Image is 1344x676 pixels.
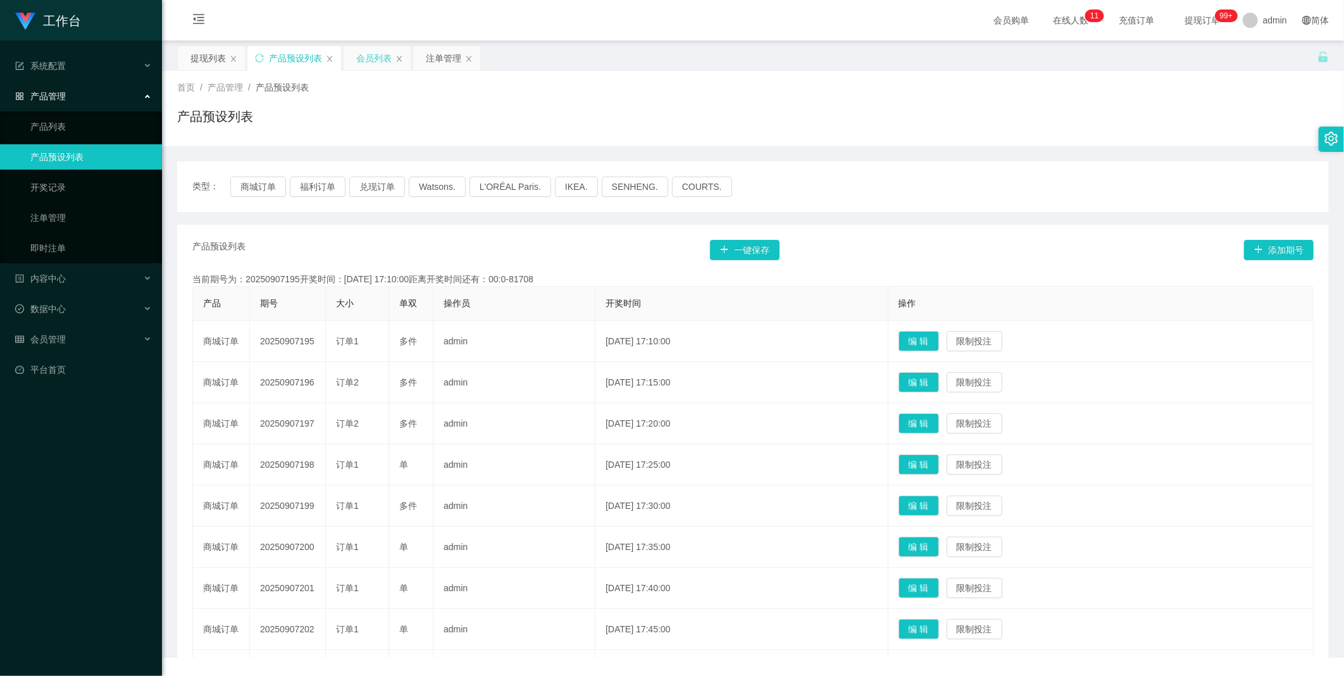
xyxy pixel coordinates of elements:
td: 商城订单 [193,527,250,568]
span: 开奖时间 [606,298,641,308]
td: admin [433,444,595,485]
i: 图标: unlock [1317,51,1329,63]
button: IKEA. [555,177,598,197]
button: 福利订单 [290,177,345,197]
td: 商城订单 [193,485,250,527]
span: 会员管理 [15,334,66,344]
button: Watsons. [409,177,466,197]
p: 1 [1095,9,1099,22]
a: 产品预设列表 [30,144,152,170]
span: 订单2 [336,377,359,387]
td: 20250907197 [250,403,326,444]
span: / [200,82,202,92]
td: [DATE] 17:20:00 [595,403,888,444]
td: 20250907196 [250,362,326,403]
span: 多件 [399,377,417,387]
button: 兑现订单 [349,177,405,197]
td: admin [433,485,595,527]
td: admin [433,321,595,362]
td: 商城订单 [193,568,250,609]
sup: 11 [1085,9,1104,22]
span: 订单1 [336,501,359,511]
td: 20250907199 [250,485,326,527]
span: 内容中心 [15,273,66,284]
td: admin [433,403,595,444]
td: [DATE] 17:35:00 [595,527,888,568]
h1: 产品预设列表 [177,107,253,126]
button: 限制投注 [947,372,1002,392]
sup: 1112 [1215,9,1238,22]
span: 订单1 [336,336,359,346]
td: 20250907200 [250,527,326,568]
a: 注单管理 [30,205,152,230]
button: 限制投注 [947,578,1002,598]
span: 产品预设列表 [256,82,309,92]
i: 图标: sync [255,54,264,63]
td: 商城订单 [193,444,250,485]
button: 限制投注 [947,496,1002,516]
i: 图标: form [15,61,24,70]
td: [DATE] 17:45:00 [595,609,888,650]
i: 图标: menu-fold [177,1,220,41]
span: 单 [399,542,408,552]
td: 20250907201 [250,568,326,609]
div: 当前期号为：20250907195开奖时间：[DATE] 17:10:00距离开奖时间还有：00:0-81708 [192,273,1314,286]
span: 提现订单 [1178,16,1226,25]
td: [DATE] 17:25:00 [595,444,888,485]
button: L'ORÉAL Paris. [470,177,551,197]
span: 类型： [192,177,230,197]
i: 图标: close [326,55,333,63]
span: 订单1 [336,460,359,470]
button: 编 辑 [899,578,939,598]
span: 产品管理 [208,82,243,92]
span: 操作 [899,298,916,308]
button: 限制投注 [947,331,1002,351]
span: 单 [399,460,408,470]
i: 图标: close [230,55,237,63]
button: SENHENG. [602,177,668,197]
td: admin [433,568,595,609]
span: 订单1 [336,624,359,634]
div: 会员列表 [356,46,392,70]
div: 2021 [172,629,1334,642]
td: [DATE] 17:30:00 [595,485,888,527]
a: 即时注单 [30,235,152,261]
i: 图标: setting [1324,132,1338,146]
div: 产品预设列表 [269,46,322,70]
a: 工作台 [15,15,81,25]
span: 期号 [260,298,278,308]
span: 多件 [399,418,417,429]
button: 图标: plus添加期号 [1244,240,1314,260]
span: 产品管理 [15,91,66,101]
span: 订单2 [336,418,359,429]
i: 图标: close [395,55,403,63]
td: 20250907195 [250,321,326,362]
i: 图标: check-circle-o [15,304,24,313]
span: 订单1 [336,542,359,552]
button: 限制投注 [947,619,1002,639]
button: 图标: plus一键保存 [710,240,780,260]
td: 20250907202 [250,609,326,650]
span: 数据中心 [15,304,66,314]
span: 单双 [399,298,417,308]
i: 图标: appstore-o [15,92,24,101]
td: 商城订单 [193,403,250,444]
button: 编 辑 [899,454,939,475]
td: [DATE] 17:15:00 [595,362,888,403]
span: 多件 [399,501,417,511]
i: 图标: table [15,335,24,344]
button: 编 辑 [899,413,939,434]
span: 大小 [336,298,354,308]
img: logo.9652507e.png [15,13,35,30]
span: 单 [399,624,408,634]
div: 提现列表 [190,46,226,70]
a: 图标: dashboard平台首页 [15,357,152,382]
button: 编 辑 [899,372,939,392]
span: / [248,82,251,92]
span: 系统配置 [15,61,66,71]
span: 在线人数 [1047,16,1095,25]
td: 商城订单 [193,609,250,650]
button: 编 辑 [899,537,939,557]
a: 产品列表 [30,114,152,139]
i: 图标: close [465,55,473,63]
